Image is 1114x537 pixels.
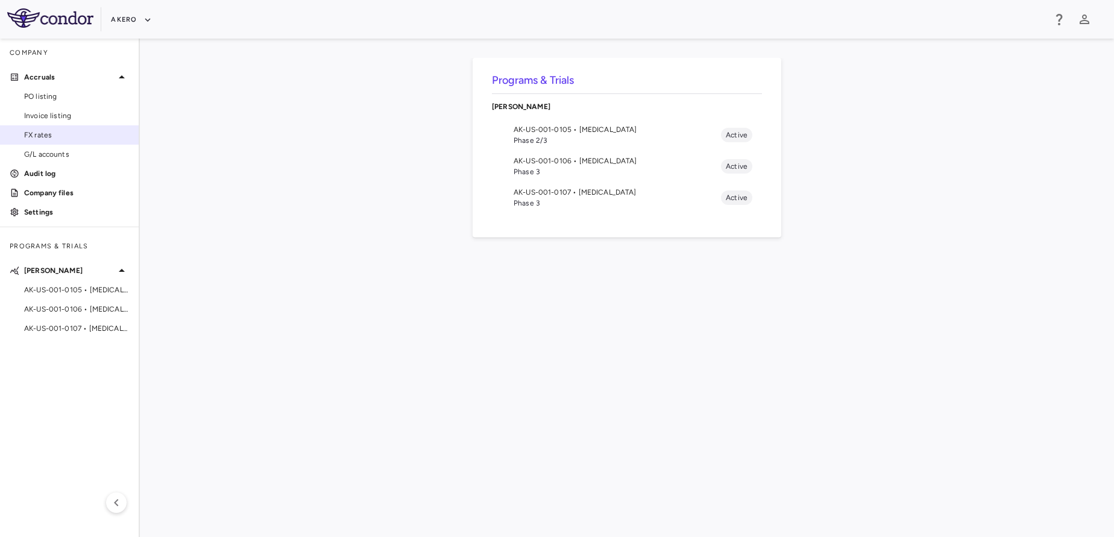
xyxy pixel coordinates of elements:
[24,91,129,102] span: PO listing
[24,149,129,160] span: G/L accounts
[514,155,721,166] span: AK-US-001-0106 • [MEDICAL_DATA]
[24,187,129,198] p: Company files
[7,8,93,28] img: logo-full-SnFGN8VE.png
[492,94,762,119] div: [PERSON_NAME]
[721,161,752,172] span: Active
[111,10,151,30] button: Akero
[24,130,129,140] span: FX rates
[24,72,115,83] p: Accruals
[492,101,762,112] p: [PERSON_NAME]
[721,192,752,203] span: Active
[514,198,721,209] span: Phase 3
[514,187,721,198] span: AK-US-001-0107 • [MEDICAL_DATA]
[492,72,762,89] h6: Programs & Trials
[492,182,762,213] li: AK-US-001-0107 • [MEDICAL_DATA]Phase 3Active
[514,135,721,146] span: Phase 2/3
[24,168,129,179] p: Audit log
[492,151,762,182] li: AK-US-001-0106 • [MEDICAL_DATA]Phase 3Active
[24,265,115,276] p: [PERSON_NAME]
[24,284,129,295] span: AK-US-001-0105 • [MEDICAL_DATA]
[721,130,752,140] span: Active
[24,207,129,218] p: Settings
[24,304,129,315] span: AK-US-001-0106 • [MEDICAL_DATA]
[514,124,721,135] span: AK-US-001-0105 • [MEDICAL_DATA]
[24,110,129,121] span: Invoice listing
[492,119,762,151] li: AK-US-001-0105 • [MEDICAL_DATA]Phase 2/3Active
[514,166,721,177] span: Phase 3
[24,323,129,334] span: AK-US-001-0107 • [MEDICAL_DATA]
